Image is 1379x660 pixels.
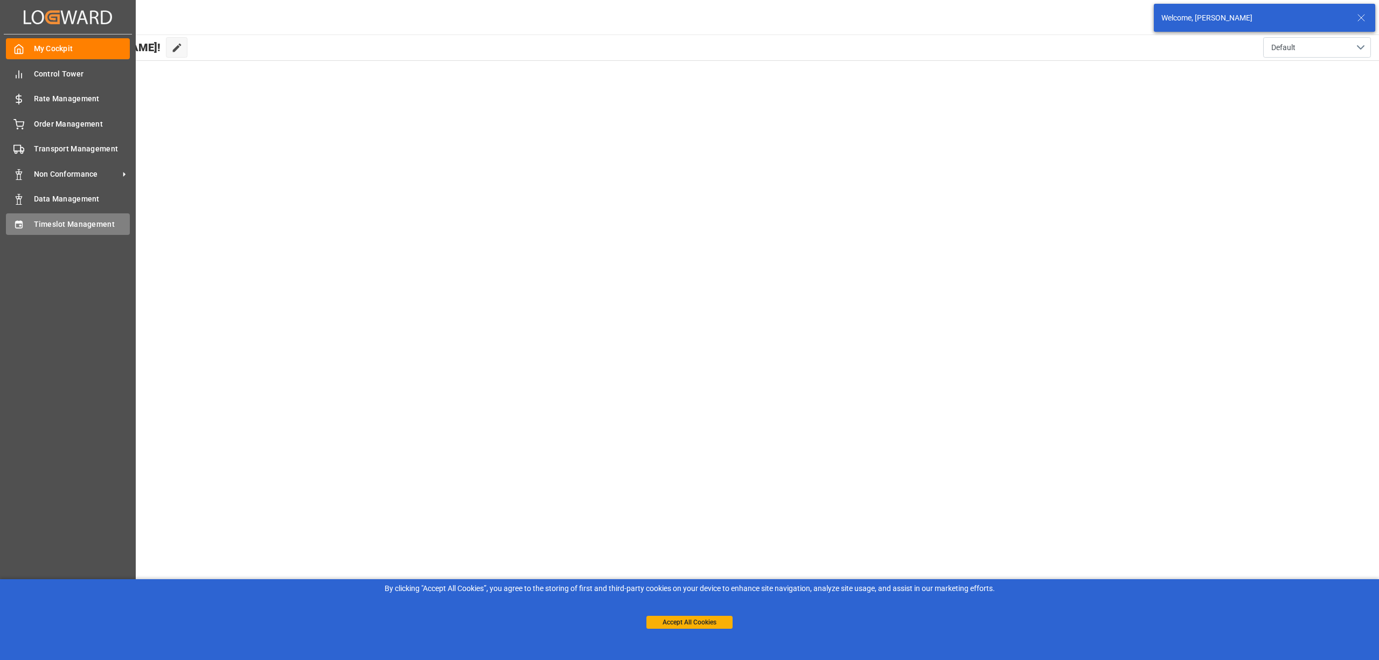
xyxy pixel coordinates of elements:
span: Non Conformance [34,169,119,180]
span: Order Management [34,119,130,130]
span: My Cockpit [34,43,130,54]
button: Accept All Cookies [646,616,733,629]
span: Control Tower [34,68,130,80]
button: open menu [1263,37,1371,58]
span: Data Management [34,193,130,205]
span: Timeslot Management [34,219,130,230]
div: By clicking "Accept All Cookies”, you agree to the storing of first and third-party cookies on yo... [8,583,1371,594]
span: Rate Management [34,93,130,105]
a: Control Tower [6,63,130,84]
a: Transport Management [6,138,130,159]
span: Default [1271,42,1296,53]
div: Welcome, [PERSON_NAME] [1161,12,1347,24]
a: Data Management [6,189,130,210]
a: My Cockpit [6,38,130,59]
a: Rate Management [6,88,130,109]
span: Transport Management [34,143,130,155]
a: Order Management [6,113,130,134]
a: Timeslot Management [6,213,130,234]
